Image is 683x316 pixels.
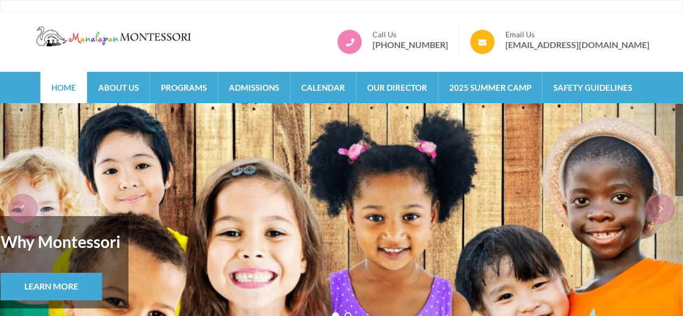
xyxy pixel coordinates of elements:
a: Admissions [218,72,290,103]
a: Calendar [290,72,356,103]
a: Safety Guidelines [543,72,643,103]
a: Learn More [1,273,102,300]
a: About Us [87,72,150,103]
div: next [645,194,675,224]
a: [EMAIL_ADDRESS][DOMAIN_NAME] [505,39,650,50]
a: Home [40,72,87,103]
a: 2025 Summer Camp [438,72,542,103]
span: Email Us [505,30,650,39]
a: Our Director [356,72,438,103]
span: Call Us [373,30,448,39]
strong: Why Montessori [1,224,120,259]
a: Programs [150,72,218,103]
div: prev [8,194,38,224]
a: [PHONE_NUMBER] [373,39,448,50]
img: Manalapan Montessori – #1 Rated Child Day Care Center in Manalapan NJ [34,24,196,48]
